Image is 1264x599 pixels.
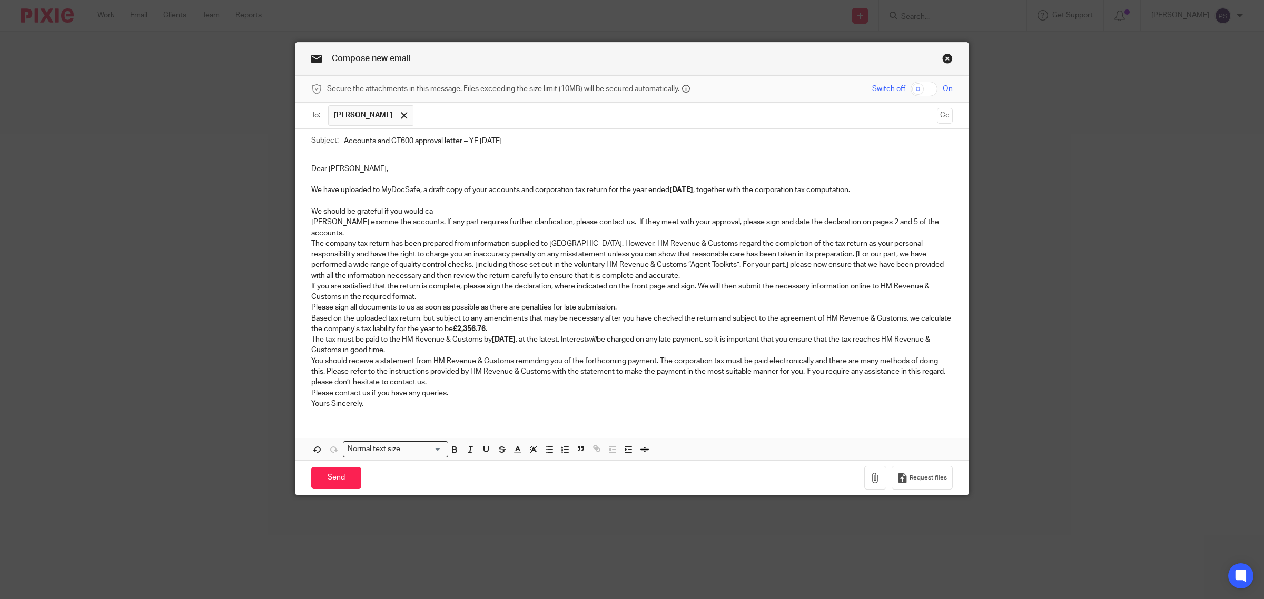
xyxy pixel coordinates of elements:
p: The company tax return has been prepared from information supplied to [GEOGRAPHIC_DATA]. However,... [311,238,953,281]
strong: £2,356.76. [453,325,487,333]
span: Compose new email [332,54,411,63]
a: Close this dialog window [942,53,953,67]
div: Search for option [343,441,448,457]
input: Send [311,467,361,490]
span: Secure the attachments in this message. Files exceeding the size limit (10MB) will be secured aut... [327,84,679,94]
button: Request files [892,466,953,490]
span: [PERSON_NAME] [334,110,393,121]
p: You should receive a statement from HM Revenue & Customs reminding you of the forthcoming payment... [311,356,953,388]
strong: [DATE] [492,336,516,343]
span: Request files [910,474,947,482]
p: We have uploaded to MyDocSafe, a draft copy of your accounts and corporation tax return for the y... [311,185,953,195]
p: Based on the uploaded tax return, but subject to any amendments that may be necessary after you h... [311,313,953,335]
input: Search for option [404,444,442,455]
p: Please sign all documents to us as soon as possible as there are penalties for late submission. [311,302,953,313]
p: [PERSON_NAME] examine the accounts. If any part requires further clarification, please contact us... [311,217,953,238]
p: Yours Sincerely, [311,398,953,409]
em: will [587,336,597,343]
p: The tax must be paid to the HM Revenue & Customs by , at the latest. Interest be charged on any l... [311,334,953,356]
p: If you are satisfied that the return is complete, please sign the declaration, where indicated on... [311,281,953,303]
span: On [943,84,953,94]
strong: [DATE] [669,186,693,194]
span: Switch off [872,84,905,94]
span: Normal text size [345,444,403,455]
label: To: [311,110,323,121]
p: Dear [PERSON_NAME], [311,164,953,174]
label: Subject: [311,135,339,146]
p: We should be grateful if you would ca [311,206,953,217]
button: Cc [937,108,953,124]
p: Please contact us if you have any queries. [311,388,953,398]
